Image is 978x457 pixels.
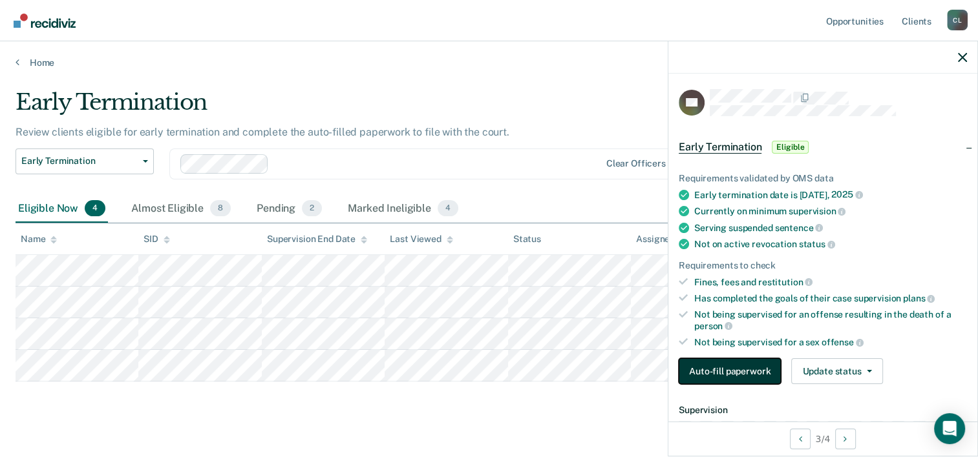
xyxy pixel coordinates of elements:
[694,205,967,217] div: Currently on minimum
[694,276,967,288] div: Fines, fees and
[254,195,324,223] div: Pending
[791,358,882,384] button: Update status
[694,309,967,331] div: Not being supervised for an offense resulting in the death of a
[636,234,697,245] div: Assigned to
[267,234,367,245] div: Supervision End Date
[694,222,967,234] div: Serving suspended
[16,57,962,68] a: Home
[668,421,977,456] div: 3 / 4
[679,358,781,384] button: Auto-fill paperwork
[16,195,108,223] div: Eligible Now
[758,277,813,287] span: restitution
[775,223,824,233] span: sentence
[679,260,967,271] div: Requirements to check
[606,158,666,169] div: Clear officers
[210,200,231,217] span: 8
[679,141,761,154] span: Early Termination
[694,321,732,331] span: person
[822,337,864,347] span: offense
[772,141,809,154] span: Eligible
[16,126,509,138] p: Review clients eligible for early termination and complete the auto-filled paperwork to file with...
[513,234,541,245] div: Status
[799,239,835,249] span: status
[16,89,749,126] div: Early Termination
[835,429,856,449] button: Next Opportunity
[903,293,935,303] span: plans
[14,14,76,28] img: Recidiviz
[21,234,57,245] div: Name
[302,200,322,217] span: 2
[668,127,977,168] div: Early TerminationEligible
[679,173,967,184] div: Requirements validated by OMS data
[129,195,233,223] div: Almost Eligible
[679,358,786,384] a: Navigate to form link
[831,189,862,199] span: 2025
[694,336,967,348] div: Not being supervised for a sex
[21,156,138,167] span: Early Termination
[947,10,968,30] div: C L
[789,206,845,216] span: supervision
[694,189,967,201] div: Early termination date is [DATE],
[438,200,458,217] span: 4
[345,195,461,223] div: Marked Ineligible
[947,10,968,30] button: Profile dropdown button
[694,292,967,304] div: Has completed the goals of their case supervision
[934,413,965,444] div: Open Intercom Messenger
[679,405,967,416] dt: Supervision
[694,238,967,250] div: Not on active revocation
[790,429,811,449] button: Previous Opportunity
[390,234,452,245] div: Last Viewed
[144,234,170,245] div: SID
[85,200,105,217] span: 4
